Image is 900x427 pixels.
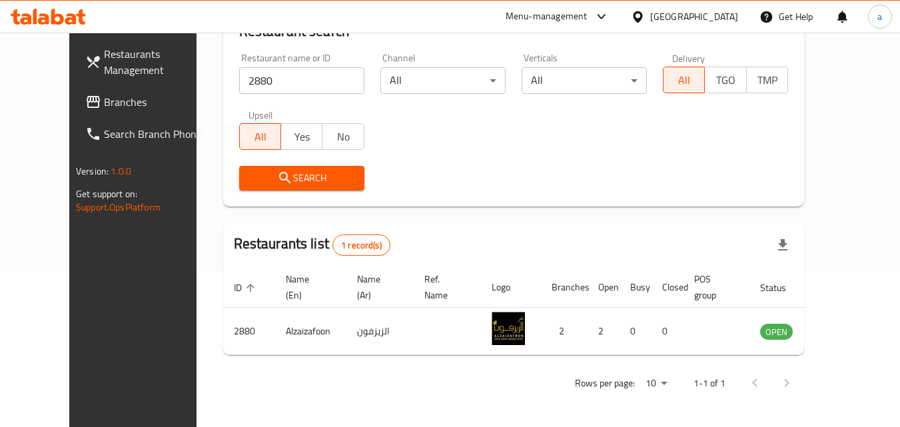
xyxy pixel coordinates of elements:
td: 0 [620,308,652,355]
span: No [328,127,358,147]
span: All [669,71,699,90]
h2: Restaurants list [234,234,390,256]
p: Rows per page: [575,375,635,392]
div: OPEN [760,324,793,340]
th: Closed [652,267,683,308]
span: Get support on: [76,185,137,203]
th: Open [588,267,620,308]
label: Upsell [248,110,273,119]
td: 2 [588,308,620,355]
img: Alzaizafoon [492,312,525,345]
span: 1.0.0 [111,163,131,180]
span: Restaurants Management [104,46,209,78]
span: Version: [76,163,109,180]
th: Branches [541,267,588,308]
div: Rows per page: [640,374,672,394]
a: Restaurants Management [75,38,220,86]
span: Ref. Name [424,271,465,303]
span: Name (Ar) [357,271,398,303]
div: All [522,67,647,94]
div: All [380,67,506,94]
td: الزيزفون [346,308,414,355]
span: OPEN [760,324,793,340]
span: 1 record(s) [333,239,390,252]
span: Branches [104,94,209,110]
div: Menu-management [506,9,588,25]
td: 0 [652,308,683,355]
div: Export file [767,229,799,261]
button: All [663,67,705,93]
button: TGO [704,67,746,93]
span: POS group [694,271,733,303]
button: All [239,123,281,150]
span: TGO [710,71,741,90]
span: TMP [752,71,783,90]
a: Branches [75,86,220,118]
button: No [322,123,364,150]
div: [GEOGRAPHIC_DATA] [650,9,738,24]
th: Logo [481,267,541,308]
td: Alzaizafoon [275,308,346,355]
h2: Restaurant search [239,21,788,41]
td: 2880 [223,308,275,355]
th: Busy [620,267,652,308]
span: Search [250,170,354,187]
span: Search Branch Phone [104,126,209,142]
button: TMP [746,67,788,93]
span: ID [234,280,259,296]
td: 2 [541,308,588,355]
span: All [245,127,276,147]
a: Support.OpsPlatform [76,199,161,216]
a: Search Branch Phone [75,118,220,150]
input: Search for restaurant name or ID.. [239,67,364,94]
button: Search [239,166,364,191]
label: Delivery [672,53,705,63]
table: enhanced table [223,267,865,355]
span: a [877,9,882,24]
p: 1-1 of 1 [693,375,725,392]
span: Name (En) [286,271,330,303]
button: Yes [280,123,322,150]
span: Yes [286,127,317,147]
span: Status [760,280,803,296]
